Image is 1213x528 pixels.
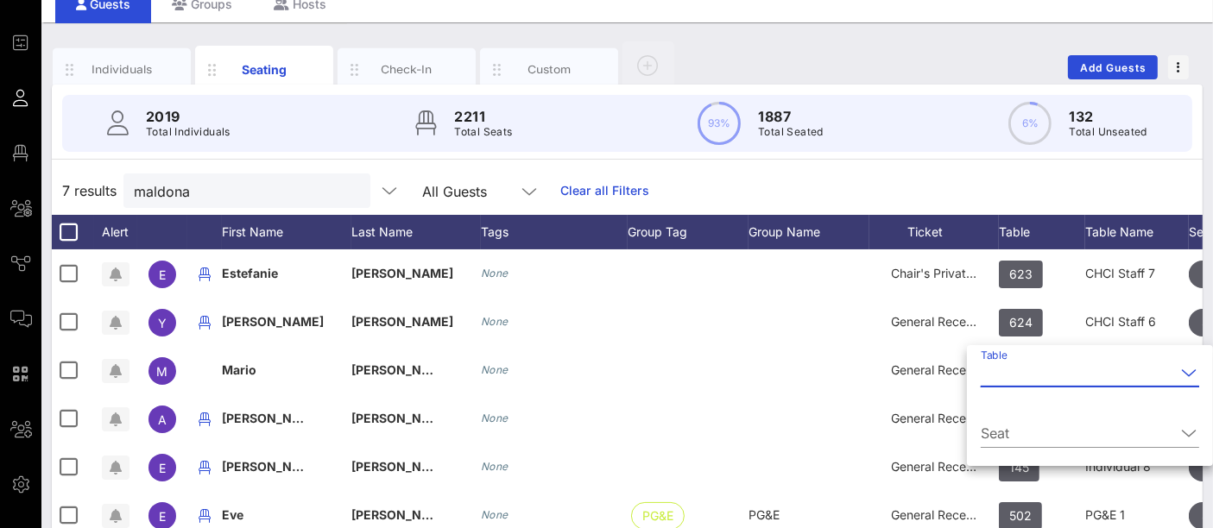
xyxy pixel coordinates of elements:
span: Chair's Private Reception [891,266,1033,280]
span: [PERSON_NAME] [351,507,453,522]
div: Group Name [749,215,869,249]
span: 5 [1202,309,1209,336]
div: Custom [511,61,588,78]
span: [PERSON_NAME] [351,459,453,474]
div: Check-In [369,61,445,78]
span: [PERSON_NAME] [351,266,453,280]
div: Last Name [351,215,481,249]
div: CHCI Staff 7 [1085,249,1189,298]
i: None [481,508,509,521]
p: 2211 [454,106,512,127]
div: Alert [94,215,137,249]
div: Table [999,215,1085,249]
div: First Name [222,215,351,249]
span: General Reception [891,314,995,329]
span: 7 results [62,180,117,201]
div: Seat [981,419,1199,447]
p: 132 [1069,106,1147,127]
span: General Reception [891,411,995,425]
i: None [481,267,509,280]
span: [PERSON_NAME] [222,459,324,474]
span: [PERSON_NAME] [351,411,453,425]
i: None [481,363,509,376]
p: Total Seats [454,123,512,141]
span: Eve [222,507,243,522]
div: Tags [481,215,628,249]
div: All Guests [422,184,487,199]
p: 1887 [758,106,824,127]
p: 2019 [146,106,231,127]
span: Mario [222,362,256,377]
span: [PERSON_NAME] [222,314,324,329]
i: None [481,412,509,424]
div: Table [981,359,1199,387]
div: Group Tag [628,215,749,249]
span: Add Guests [1079,61,1147,74]
span: E [159,509,166,524]
div: Individuals [84,61,161,78]
p: Total Individuals [146,123,231,141]
span: A [158,412,167,427]
label: Table [981,349,1008,361]
span: E [159,267,166,282]
div: All Guests [412,173,550,208]
span: General Reception [891,459,995,474]
span: [PERSON_NAME] [351,362,453,377]
i: None [481,315,509,328]
span: General Reception [891,362,995,377]
div: CHCI Staff 6 [1085,298,1189,346]
i: None [481,460,509,473]
p: Total Seated [758,123,824,141]
div: Ticket [869,215,999,249]
span: General Reception [891,507,995,522]
span: M [157,364,168,379]
span: PG&E [749,507,780,522]
span: 624 [1009,309,1033,336]
span: Estefanie [222,266,278,280]
span: E [159,461,166,475]
div: Table Name [1085,215,1189,249]
span: [PERSON_NAME] [351,314,453,329]
div: Seating [226,60,303,79]
span: [PERSON_NAME] [222,411,324,425]
span: Y [158,316,167,330]
button: Add Guests [1068,55,1158,79]
a: Clear all Filters [560,181,649,200]
p: Total Unseated [1069,123,1147,141]
span: 623 [1009,261,1033,288]
div: Individual 8 [1085,443,1189,491]
span: 145 [1009,454,1029,481]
